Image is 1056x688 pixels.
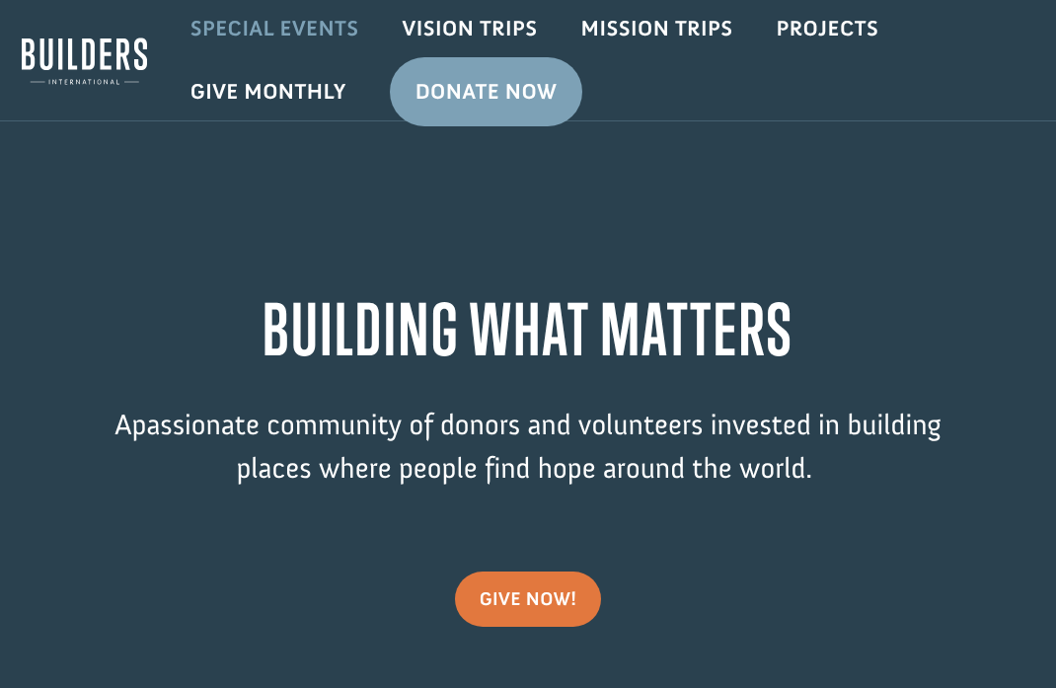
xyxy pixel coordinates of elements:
[455,572,602,627] a: give now!
[106,288,950,380] h1: BUILDING WHAT MATTERS
[390,57,583,126] a: Donate Now
[114,407,131,442] span: A
[106,404,950,519] p: passionate community of donors and volunteers invested in building places where people find hope ...
[169,63,368,120] a: Give Monthly
[22,31,147,92] img: Builders International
